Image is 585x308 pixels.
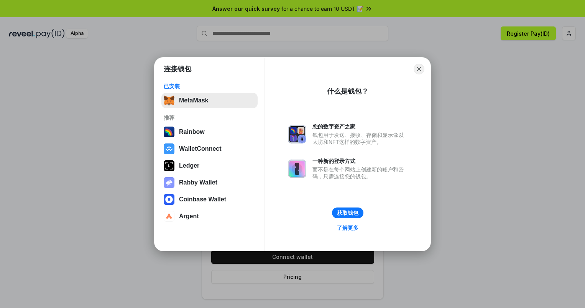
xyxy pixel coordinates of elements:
div: 了解更多 [337,224,358,231]
button: 获取钱包 [332,208,363,218]
a: 了解更多 [332,223,363,233]
button: Close [414,64,424,74]
button: Rabby Wallet [161,175,258,190]
div: Rabby Wallet [179,179,217,186]
img: svg+xml,%3Csvg%20width%3D%2228%22%20height%3D%2228%22%20viewBox%3D%220%200%2028%2028%22%20fill%3D... [164,143,174,154]
img: svg+xml,%3Csvg%20xmlns%3D%22http%3A%2F%2Fwww.w3.org%2F2000%2Fsvg%22%20width%3D%2228%22%20height%3... [164,160,174,171]
img: svg+xml,%3Csvg%20xmlns%3D%22http%3A%2F%2Fwww.w3.org%2F2000%2Fsvg%22%20fill%3D%22none%22%20viewBox... [288,160,306,178]
div: 钱包用于发送、接收、存储和显示像以太坊和NFT这样的数字资产。 [312,132,408,145]
div: Coinbase Wallet [179,196,226,203]
div: Rainbow [179,128,205,135]
div: 而不是在每个网站上创建新的账户和密码，只需连接您的钱包。 [312,166,408,180]
div: 已安装 [164,83,255,90]
div: Argent [179,213,199,220]
img: svg+xml,%3Csvg%20xmlns%3D%22http%3A%2F%2Fwww.w3.org%2F2000%2Fsvg%22%20fill%3D%22none%22%20viewBox... [288,125,306,143]
button: WalletConnect [161,141,258,156]
h1: 连接钱包 [164,64,191,74]
button: Rainbow [161,124,258,140]
img: svg+xml,%3Csvg%20xmlns%3D%22http%3A%2F%2Fwww.w3.org%2F2000%2Fsvg%22%20fill%3D%22none%22%20viewBox... [164,177,174,188]
img: svg+xml,%3Csvg%20width%3D%2228%22%20height%3D%2228%22%20viewBox%3D%220%200%2028%2028%22%20fill%3D... [164,211,174,222]
img: svg+xml,%3Csvg%20fill%3D%22none%22%20height%3D%2233%22%20viewBox%3D%220%200%2035%2033%22%20width%... [164,95,174,106]
img: svg+xml,%3Csvg%20width%3D%22120%22%20height%3D%22120%22%20viewBox%3D%220%200%20120%20120%22%20fil... [164,127,174,137]
button: Ledger [161,158,258,173]
div: 获取钱包 [337,209,358,216]
button: Coinbase Wallet [161,192,258,207]
img: svg+xml,%3Csvg%20width%3D%2228%22%20height%3D%2228%22%20viewBox%3D%220%200%2028%2028%22%20fill%3D... [164,194,174,205]
div: 什么是钱包？ [327,87,368,96]
div: 推荐 [164,114,255,121]
div: Ledger [179,162,199,169]
div: 一种新的登录方式 [312,158,408,165]
button: MetaMask [161,93,258,108]
button: Argent [161,209,258,224]
div: WalletConnect [179,145,222,152]
div: 您的数字资产之家 [312,123,408,130]
div: MetaMask [179,97,208,104]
